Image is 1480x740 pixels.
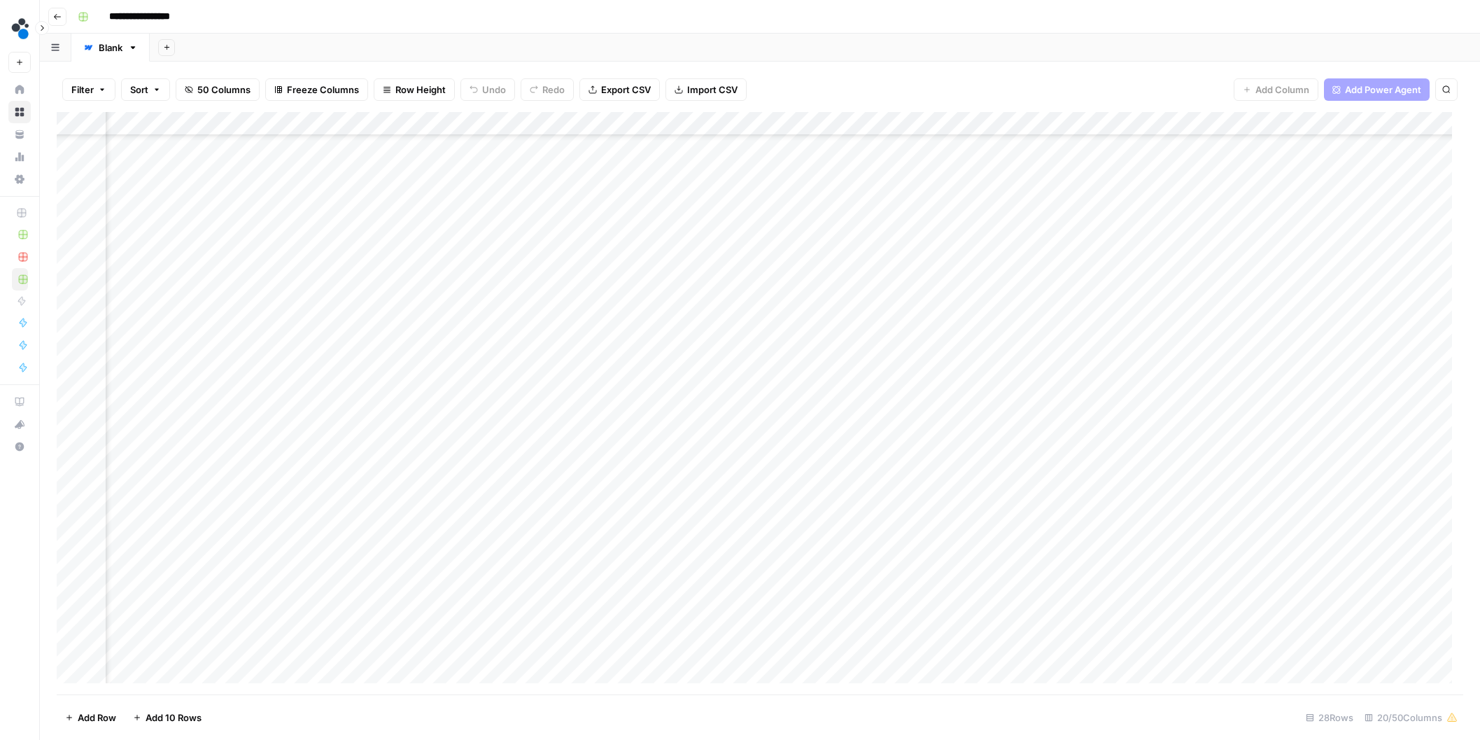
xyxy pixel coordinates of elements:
[687,83,738,97] span: Import CSV
[265,78,368,101] button: Freeze Columns
[1345,83,1421,97] span: Add Power Agent
[71,83,94,97] span: Filter
[78,711,116,725] span: Add Row
[8,391,31,413] a: AirOps Academy
[8,11,31,46] button: Workspace: spot.ai
[99,41,122,55] div: Blank
[460,78,515,101] button: Undo
[1324,78,1430,101] button: Add Power Agent
[482,83,506,97] span: Undo
[146,711,202,725] span: Add 10 Rows
[176,78,260,101] button: 50 Columns
[57,706,125,729] button: Add Row
[9,414,30,435] div: What's new?
[1300,706,1359,729] div: 28 Rows
[8,78,31,101] a: Home
[395,83,446,97] span: Row Height
[8,101,31,123] a: Browse
[8,123,31,146] a: Your Data
[1255,83,1309,97] span: Add Column
[197,83,251,97] span: 50 Columns
[287,83,359,97] span: Freeze Columns
[8,168,31,190] a: Settings
[8,146,31,168] a: Usage
[130,83,148,97] span: Sort
[1234,78,1318,101] button: Add Column
[8,435,31,458] button: Help + Support
[62,78,115,101] button: Filter
[1359,706,1463,729] div: 20/50 Columns
[71,34,150,62] a: Blank
[121,78,170,101] button: Sort
[665,78,747,101] button: Import CSV
[8,413,31,435] button: What's new?
[542,83,565,97] span: Redo
[125,706,210,729] button: Add 10 Rows
[579,78,660,101] button: Export CSV
[601,83,651,97] span: Export CSV
[521,78,574,101] button: Redo
[8,16,34,41] img: spot.ai Logo
[374,78,455,101] button: Row Height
